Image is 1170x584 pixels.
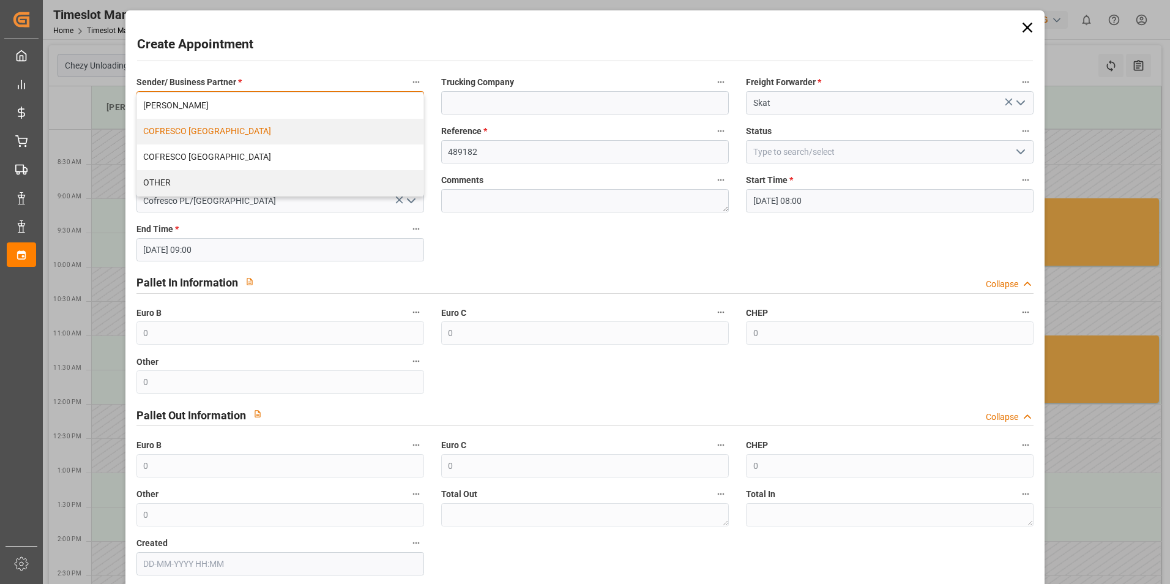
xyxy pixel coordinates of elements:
button: CHEP [1018,304,1034,320]
button: open menu [1011,143,1029,162]
div: OTHER [137,170,423,196]
button: Euro B [408,304,424,320]
button: CHEP [1018,437,1034,453]
span: Start Time [746,174,793,187]
div: [PERSON_NAME] [137,93,423,119]
input: Type to search/select [136,189,424,212]
button: Status [1018,123,1034,139]
button: close menu [136,91,424,114]
button: View description [246,402,269,425]
button: open menu [1011,94,1029,113]
h2: Pallet In Information [136,274,238,291]
span: Other [136,356,158,369]
input: Type to search/select [746,140,1034,163]
button: Created [408,535,424,551]
span: Freight Forwarder [746,76,821,89]
button: open menu [401,192,419,211]
button: Euro C [713,437,729,453]
span: Euro C [441,307,466,320]
span: Euro B [136,439,162,452]
div: Collapse [986,411,1018,424]
button: Reference * [713,123,729,139]
button: End Time * [408,221,424,237]
div: Collapse [986,278,1018,291]
span: Status [746,125,772,138]
button: Trucking Company [713,74,729,90]
span: Total Out [441,488,477,501]
span: Total In [746,488,775,501]
div: COFRESCO [GEOGRAPHIC_DATA] [137,144,423,170]
span: Trucking Company [441,76,514,89]
button: Other [408,486,424,502]
span: Euro B [136,307,162,320]
span: Created [136,537,168,550]
button: Euro C [713,304,729,320]
span: Other [136,488,158,501]
input: DD-MM-YYYY HH:MM [746,189,1034,212]
span: End Time [136,223,179,236]
button: View description [238,270,261,293]
button: Total In [1018,486,1034,502]
span: Euro C [441,439,466,452]
button: Total Out [713,486,729,502]
button: Sender/ Business Partner * [408,74,424,90]
span: CHEP [746,307,768,320]
h2: Create Appointment [137,35,253,54]
span: Comments [441,174,483,187]
button: Freight Forwarder * [1018,74,1034,90]
span: Reference [441,125,487,138]
h2: Pallet Out Information [136,407,246,424]
div: COFRESCO [GEOGRAPHIC_DATA] [137,119,423,144]
button: Comments [713,172,729,188]
span: CHEP [746,439,768,452]
input: DD-MM-YYYY HH:MM [136,238,424,261]
button: Euro B [408,437,424,453]
input: DD-MM-YYYY HH:MM [136,552,424,575]
button: Start Time * [1018,172,1034,188]
span: Sender/ Business Partner [136,76,242,89]
button: Other [408,353,424,369]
